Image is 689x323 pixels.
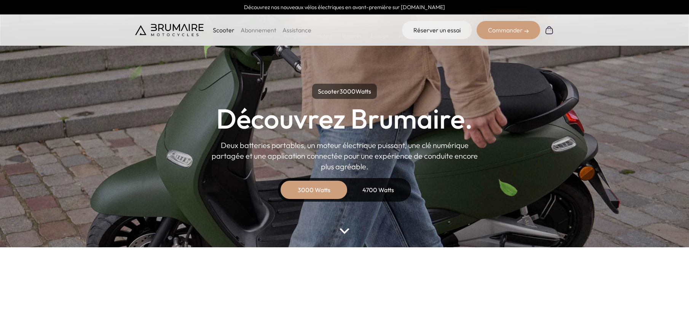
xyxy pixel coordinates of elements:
[213,25,234,35] p: Scooter
[211,140,478,172] p: Deux batteries portables, un moteur électrique puissant, une clé numérique partagée et une applic...
[545,25,554,35] img: Panier
[216,105,473,132] h1: Découvrez Brumaire.
[241,26,276,34] a: Abonnement
[348,181,408,199] div: 4700 Watts
[312,84,377,99] p: Scooter Watts
[402,21,472,39] a: Réserver un essai
[135,24,204,36] img: Brumaire Motocycles
[284,181,344,199] div: 3000 Watts
[477,21,540,39] div: Commander
[524,29,529,33] img: right-arrow-2.png
[340,88,356,95] span: 3000
[340,228,349,234] img: arrow-bottom.png
[282,26,311,34] a: Assistance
